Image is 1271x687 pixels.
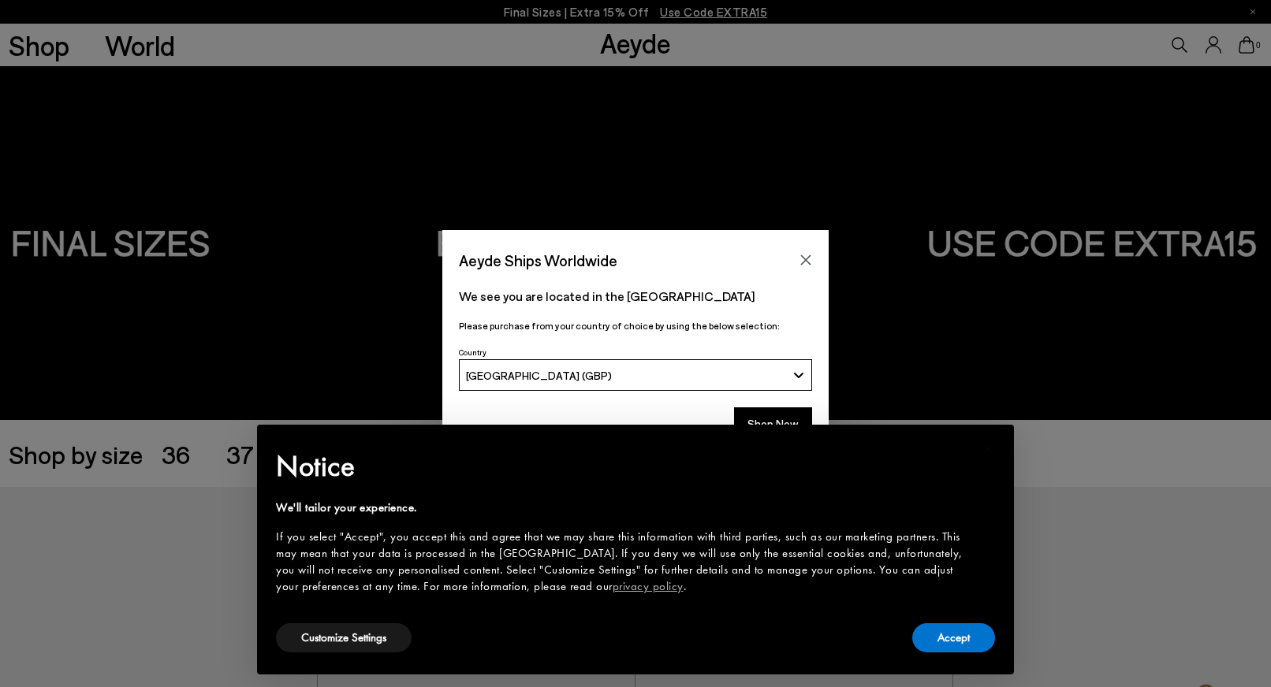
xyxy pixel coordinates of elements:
[276,499,970,516] div: We'll tailor your experience.
[794,248,818,272] button: Close
[466,369,612,382] span: [GEOGRAPHIC_DATA] (GBP)
[459,247,617,274] span: Aeyde Ships Worldwide
[613,578,684,594] a: privacy policy
[276,529,970,595] div: If you select "Accept", you accept this and agree that we may share this information with third p...
[970,429,1008,467] button: Close this notice
[459,318,812,333] p: Please purchase from your country of choice by using the below selection:
[734,407,812,440] button: Shop Now
[276,623,412,652] button: Customize Settings
[912,623,995,652] button: Accept
[459,287,812,306] p: We see you are located in the [GEOGRAPHIC_DATA]
[276,446,970,487] h2: Notice
[984,436,994,460] span: ×
[459,347,486,357] span: Country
